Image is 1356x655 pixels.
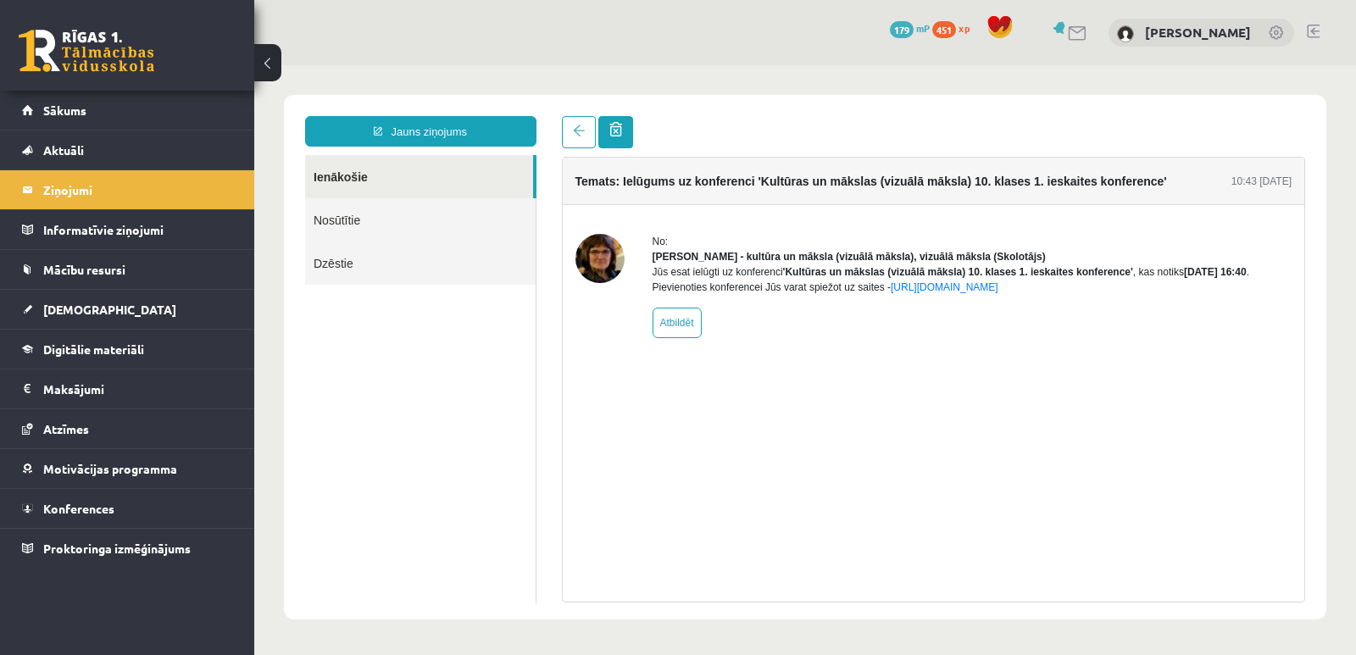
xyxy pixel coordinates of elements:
a: Proktoringa izmēģinājums [22,529,233,568]
span: Atzīmes [43,421,89,436]
legend: Informatīvie ziņojumi [43,210,233,249]
a: Jauns ziņojums [51,51,282,81]
span: Mācību resursi [43,262,125,277]
a: Konferences [22,489,233,528]
span: xp [959,21,970,35]
a: Mācību resursi [22,250,233,289]
a: Dzēstie [51,176,281,219]
a: [URL][DOMAIN_NAME] [636,216,744,228]
a: 179 mP [890,21,930,35]
span: Konferences [43,501,114,516]
a: Atzīmes [22,409,233,448]
span: 179 [890,21,914,38]
a: 451 xp [932,21,978,35]
div: 10:43 [DATE] [977,108,1037,124]
span: Digitālie materiāli [43,341,144,357]
a: Atbildēt [398,242,447,273]
span: [DEMOGRAPHIC_DATA] [43,302,176,317]
span: Proktoringa izmēģinājums [43,541,191,556]
a: [PERSON_NAME] [1145,24,1251,41]
img: Amālija Gabrene [1117,25,1134,42]
span: 451 [932,21,956,38]
a: Informatīvie ziņojumi [22,210,233,249]
a: Sākums [22,91,233,130]
span: Sākums [43,103,86,118]
a: Motivācijas programma [22,449,233,488]
a: Nosūtītie [51,133,281,176]
a: Digitālie materiāli [22,330,233,369]
legend: Maksājumi [43,369,233,408]
div: Jūs esat ielūgti uz konferenci , kas notiks . Pievienoties konferencei Jūs varat spiežot uz saites - [398,199,1038,230]
h4: Temats: Ielūgums uz konferenci 'Kultūras un mākslas (vizuālā māksla) 10. klases 1. ieskaites konf... [321,109,913,123]
a: Ienākošie [51,90,279,133]
span: Motivācijas programma [43,461,177,476]
legend: Ziņojumi [43,170,233,209]
a: Maksājumi [22,369,233,408]
strong: [PERSON_NAME] - kultūra un māksla (vizuālā māksla), vizuālā māksla (Skolotājs) [398,186,792,197]
div: No: [398,169,1038,184]
span: Aktuāli [43,142,84,158]
span: mP [916,21,930,35]
a: Aktuāli [22,130,233,169]
b: [DATE] 16:40 [930,201,992,213]
b: 'Kultūras un mākslas (vizuālā māksla) 10. klases 1. ieskaites konference' [529,201,879,213]
a: Ziņojumi [22,170,233,209]
a: Rīgas 1. Tālmācības vidusskola [19,30,154,72]
img: Ilze Kolka - kultūra un māksla (vizuālā māksla), vizuālā māksla [321,169,370,218]
a: [DEMOGRAPHIC_DATA] [22,290,233,329]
